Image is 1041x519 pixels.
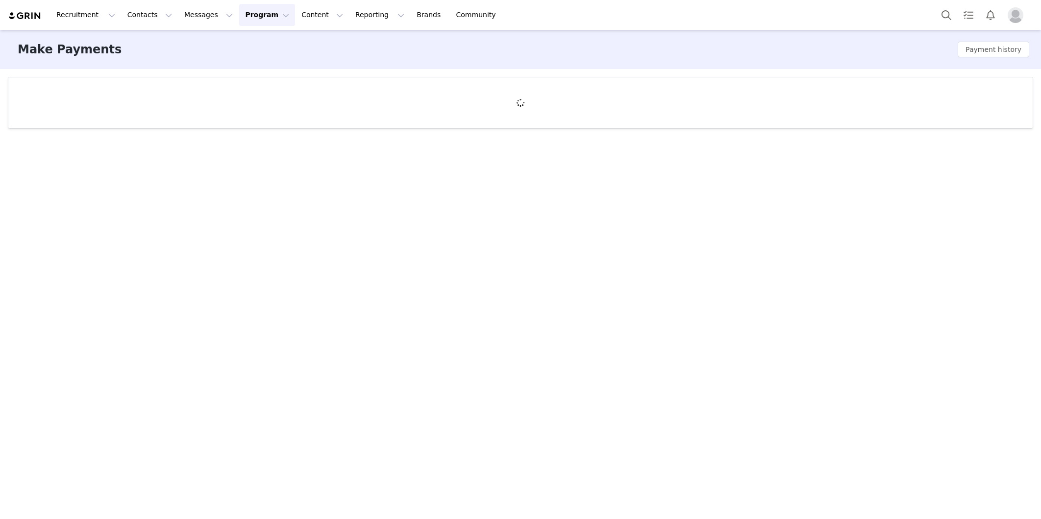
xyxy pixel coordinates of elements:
[8,11,42,21] img: grin logo
[349,4,410,26] button: Reporting
[936,4,957,26] button: Search
[178,4,239,26] button: Messages
[239,4,295,26] button: Program
[18,41,122,58] h3: Make Payments
[411,4,449,26] a: Brands
[50,4,121,26] button: Recruitment
[296,4,349,26] button: Content
[958,42,1029,57] button: Payment history
[122,4,178,26] button: Contacts
[450,4,506,26] a: Community
[980,4,1001,26] button: Notifications
[958,4,979,26] a: Tasks
[1008,7,1023,23] img: placeholder-profile.jpg
[1002,7,1033,23] button: Profile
